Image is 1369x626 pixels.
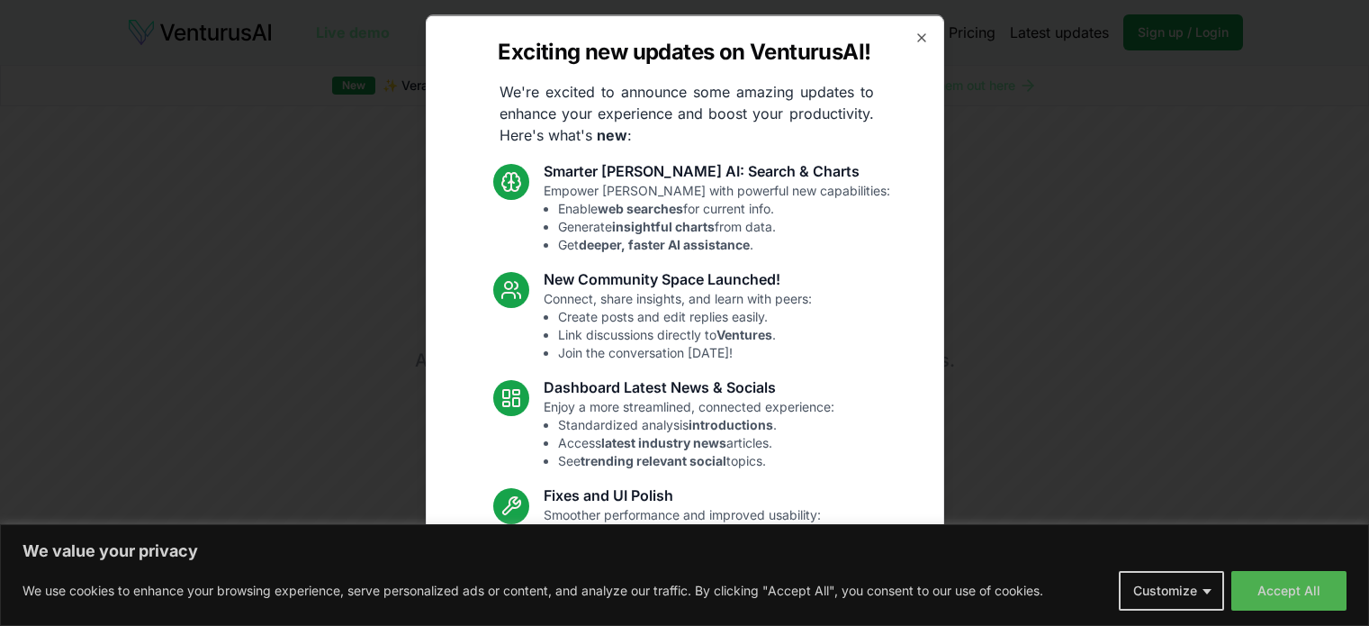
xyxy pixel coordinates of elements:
strong: introductions [689,416,773,431]
li: Enable for current info. [558,199,890,217]
strong: insightful charts [612,218,715,233]
li: Link discussions directly to . [558,325,812,343]
li: Join the conversation [DATE]! [558,343,812,361]
li: Enhanced overall UI consistency. [558,559,821,577]
li: Access articles. [558,433,834,451]
p: We're excited to announce some amazing updates to enhance your experience and boost your producti... [485,80,888,145]
li: Fixed mobile chat & sidebar glitches. [558,541,821,559]
li: Resolved Vera chart loading issue. [558,523,821,541]
p: Empower [PERSON_NAME] with powerful new capabilities: [544,181,890,253]
strong: deeper, faster AI assistance [579,236,750,251]
h3: Dashboard Latest News & Socials [544,376,834,397]
strong: trending relevant social [581,452,726,467]
li: Generate from data. [558,217,890,235]
li: See topics. [558,451,834,469]
h2: Exciting new updates on VenturusAI! [498,37,870,66]
h3: Smarter [PERSON_NAME] AI: Search & Charts [544,159,890,181]
p: Connect, share insights, and learn with peers: [544,289,812,361]
li: Create posts and edit replies easily. [558,307,812,325]
li: Get . [558,235,890,253]
p: Smoother performance and improved usability: [544,505,821,577]
p: Enjoy a more streamlined, connected experience: [544,397,834,469]
strong: new [597,125,627,143]
li: Standardized analysis . [558,415,834,433]
strong: Ventures [716,326,772,341]
h3: Fixes and UI Polish [544,484,821,505]
h3: New Community Space Launched! [544,268,812,289]
strong: web searches [598,200,683,215]
strong: latest industry news [601,434,726,449]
